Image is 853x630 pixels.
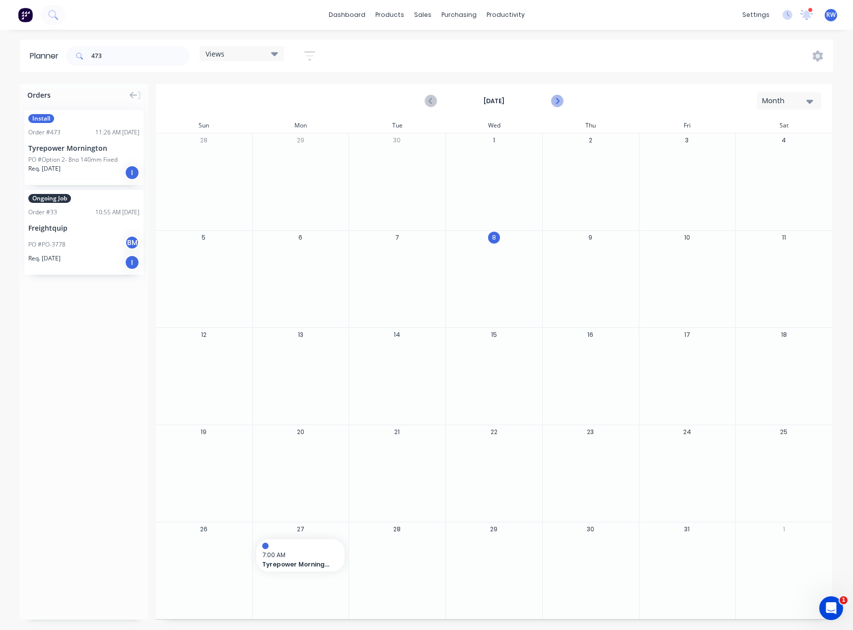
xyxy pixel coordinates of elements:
button: 7 [391,232,403,244]
div: PO #PO-3778 [28,240,66,249]
div: BM [125,235,140,250]
div: 10:55 AM [DATE] [95,208,140,217]
button: 6 [294,232,306,244]
div: Sat [735,118,832,133]
button: 14 [391,329,403,341]
span: Orders [27,90,51,100]
div: products [370,7,409,22]
iframe: Intercom live chat [819,596,843,620]
button: 30 [391,134,403,146]
div: purchasing [436,7,482,22]
span: Install [28,114,54,123]
button: 11 [778,232,790,244]
span: 7:00 AM [262,551,334,560]
button: Month [757,92,821,110]
button: 28 [198,134,210,146]
button: 29 [488,523,500,535]
div: Wed [445,118,542,133]
div: PO #Option 2- 8no 140mm Fixed [28,155,118,164]
button: 8 [488,232,500,244]
div: Tue [349,118,445,133]
span: Ongoing Job [28,194,71,203]
strong: [DATE] [444,97,544,106]
button: 16 [584,329,596,341]
button: 28 [391,523,403,535]
span: Tyrepower Mornington [262,560,331,569]
img: Factory [18,7,33,22]
div: Planner [30,50,64,62]
button: 25 [778,426,790,438]
button: 3 [681,134,693,146]
div: Freightquip [28,223,140,233]
div: Mon [252,118,349,133]
div: Sun [155,118,252,133]
span: Req. [DATE] [28,254,61,263]
button: 27 [294,523,306,535]
button: 21 [391,426,403,438]
div: Thu [542,118,639,133]
button: 4 [778,134,790,146]
div: Order # 33 [28,208,57,217]
button: 1 [488,134,500,146]
button: Next page [551,95,563,107]
button: 5 [198,232,210,244]
button: 12 [198,329,210,341]
button: 9 [584,232,596,244]
div: Fri [639,118,736,133]
button: 2 [584,134,596,146]
div: 11:26 AM [DATE] [95,128,140,137]
button: 18 [778,329,790,341]
span: Views [206,49,224,59]
button: 29 [294,134,306,146]
div: 7:00 AMTyrepower Mornington [256,539,345,571]
button: Previous page [426,95,437,107]
button: 23 [584,426,596,438]
button: 20 [294,426,306,438]
button: 24 [681,426,693,438]
button: 17 [681,329,693,341]
span: RW [826,10,836,19]
div: productivity [482,7,530,22]
button: 1 [778,523,790,535]
div: sales [409,7,436,22]
div: Tyrepower Mornington [28,143,140,153]
a: dashboard [324,7,370,22]
div: Month [762,96,808,106]
button: 30 [584,523,596,535]
button: 31 [681,523,693,535]
button: 13 [294,329,306,341]
span: Req. [DATE] [28,164,61,173]
button: 26 [198,523,210,535]
div: I [125,255,140,270]
div: I [125,165,140,180]
button: 22 [488,426,500,438]
span: 1 [840,596,848,604]
button: 10 [681,232,693,244]
div: Order # 473 [28,128,61,137]
div: settings [737,7,775,22]
button: 19 [198,426,210,438]
input: Search for orders... [91,46,190,66]
button: 15 [488,329,500,341]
